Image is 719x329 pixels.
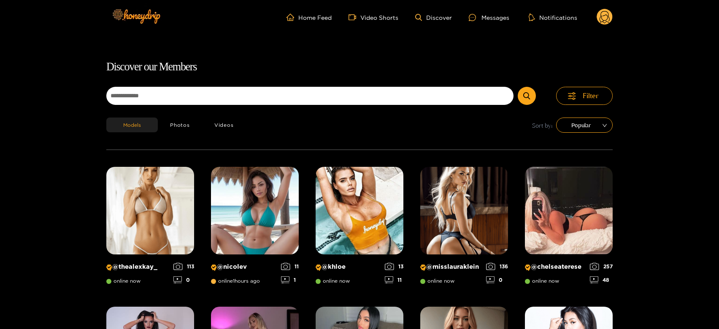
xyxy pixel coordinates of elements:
[583,91,599,101] span: Filter
[525,278,559,284] span: online now
[173,263,194,270] div: 113
[556,118,613,133] div: sort
[349,13,398,21] a: Video Shorts
[525,263,586,271] p: @ chelseaterese
[211,278,260,284] span: online 1 hours ago
[316,263,381,271] p: @ khloe
[316,278,350,284] span: online now
[420,263,482,271] p: @ misslauraklein
[385,263,403,270] div: 13
[415,14,452,21] a: Discover
[590,263,613,270] div: 257
[562,119,606,131] span: Popular
[526,13,580,21] button: Notifications
[590,276,613,284] div: 48
[202,118,246,132] button: Videos
[525,167,613,290] a: Creator Profile Image: chelseaterese@chelseatereseonline now25748
[281,276,299,284] div: 1
[211,167,299,290] a: Creator Profile Image: nicolev@nicolevonline1hours ago111
[525,167,613,254] img: Creator Profile Image: chelseaterese
[173,276,194,284] div: 0
[106,278,141,284] span: online now
[158,118,202,132] button: Photos
[385,276,403,284] div: 11
[287,13,298,21] span: home
[469,13,509,22] div: Messages
[106,118,158,132] button: Models
[211,167,299,254] img: Creator Profile Image: nicolev
[106,167,194,290] a: Creator Profile Image: thealexkay_@thealexkay_online now1130
[106,167,194,254] img: Creator Profile Image: thealexkay_
[518,87,536,105] button: Submit Search
[316,167,403,290] a: Creator Profile Image: khloe@khloeonline now1311
[420,167,508,290] a: Creator Profile Image: misslauraklein@misslaurakleinonline now1360
[486,263,508,270] div: 136
[420,278,454,284] span: online now
[316,167,403,254] img: Creator Profile Image: khloe
[106,58,613,76] h1: Discover our Members
[106,263,169,271] p: @ thealexkay_
[349,13,360,21] span: video-camera
[420,167,508,254] img: Creator Profile Image: misslauraklein
[486,276,508,284] div: 0
[211,263,277,271] p: @ nicolev
[532,120,553,130] span: Sort by:
[281,263,299,270] div: 11
[556,87,613,105] button: Filter
[287,13,332,21] a: Home Feed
